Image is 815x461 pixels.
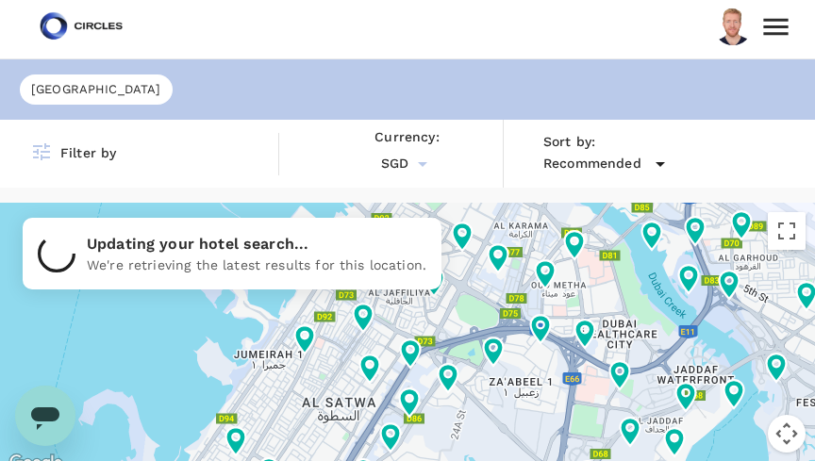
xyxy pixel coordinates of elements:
iframe: Button to launch messaging window [15,386,75,446]
button: Toggle fullscreen view [768,212,806,250]
img: Circles [38,6,125,47]
div: [GEOGRAPHIC_DATA] [20,74,173,105]
h6: Currency : [374,127,439,148]
button: Map camera controls [768,415,806,453]
p: We're retrieving the latest results for this location. [87,255,426,274]
button: Open [409,151,436,177]
span: Recommended [543,154,641,174]
img: Daniel Martin Heywood [714,6,752,47]
span: [GEOGRAPHIC_DATA] [20,81,173,99]
h6: Sort by : [543,132,785,153]
h6: Filter by [60,143,116,164]
p: Updating your hotel search... [87,233,426,255]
